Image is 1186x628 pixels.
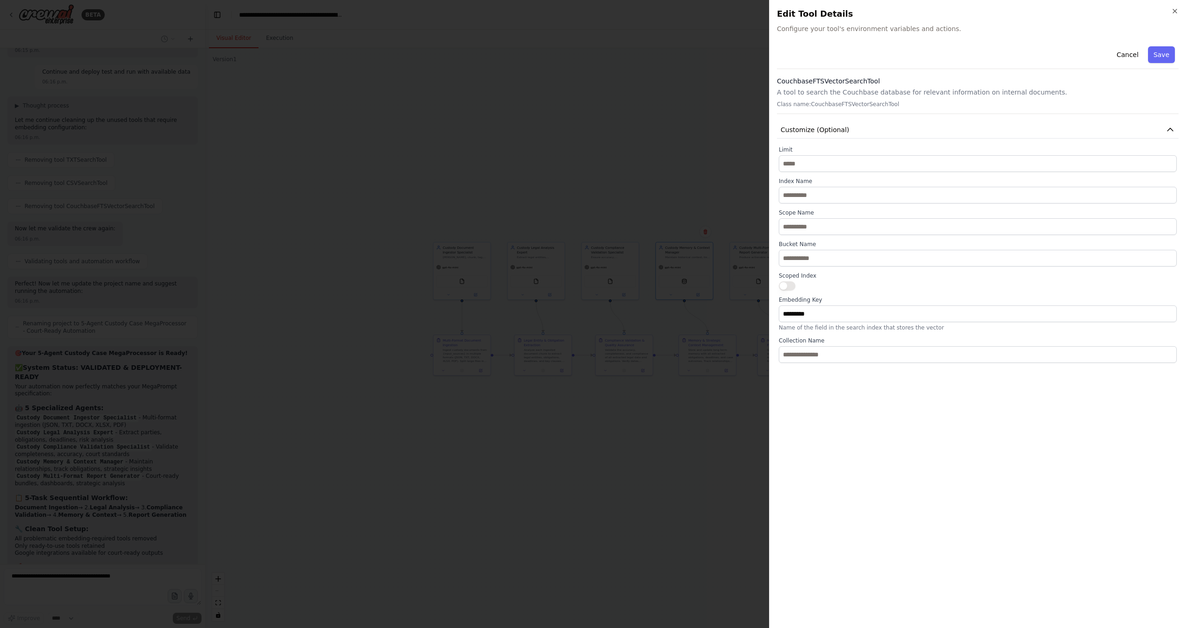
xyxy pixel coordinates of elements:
[777,121,1179,139] button: Customize (Optional)
[779,324,1177,331] p: Name of the field in the search index that stores the vector
[777,76,1179,86] h3: CouchbaseFTSVectorSearchTool
[1148,46,1175,63] button: Save
[777,88,1179,97] p: A tool to search the Couchbase database for relevant information on internal documents.
[779,272,1177,279] label: Scoped Index
[779,146,1177,153] label: Limit
[779,241,1177,248] label: Bucket Name
[777,101,1179,108] p: Class name: CouchbaseFTSVectorSearchTool
[781,125,849,134] span: Customize (Optional)
[777,7,1179,20] h2: Edit Tool Details
[1111,46,1144,63] button: Cancel
[779,337,1177,344] label: Collection Name
[779,209,1177,216] label: Scope Name
[777,24,1179,33] span: Configure your tool's environment variables and actions.
[779,178,1177,185] label: Index Name
[779,296,1177,304] label: Embedding Key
